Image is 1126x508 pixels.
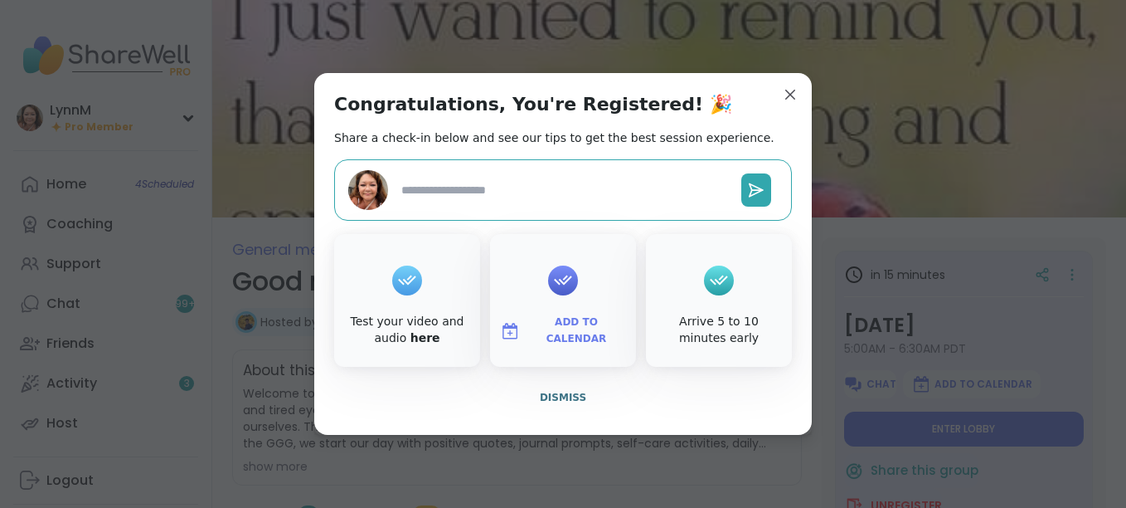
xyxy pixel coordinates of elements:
[649,314,789,346] div: Arrive 5 to 10 minutes early
[334,93,732,116] h1: Congratulations, You're Registered! 🎉
[348,170,388,210] img: LynnM
[334,129,774,146] h2: Share a check-in below and see our tips to get the best session experience.
[527,315,626,347] span: Add to Calendar
[540,392,586,403] span: Dismiss
[500,321,520,341] img: ShareWell Logomark
[493,314,633,349] button: Add to Calendar
[334,380,792,415] button: Dismiss
[410,331,440,344] a: here
[337,314,477,346] div: Test your video and audio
